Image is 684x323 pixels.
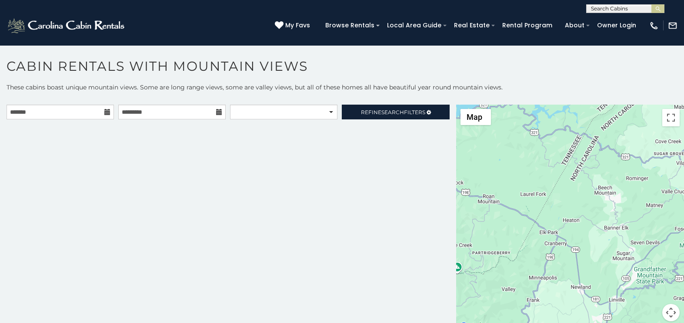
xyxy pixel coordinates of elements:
[361,109,425,115] span: Refine Filters
[342,105,449,119] a: RefineSearchFilters
[498,19,557,32] a: Rental Program
[275,21,312,30] a: My Favs
[321,19,379,32] a: Browse Rentals
[649,21,659,30] img: phone-regular-white.png
[285,21,310,30] span: My Favs
[460,109,491,125] button: Change map style
[7,17,127,34] img: White-1-2.png
[561,19,589,32] a: About
[593,19,641,32] a: Owner Login
[467,112,482,122] span: Map
[668,21,677,30] img: mail-regular-white.png
[383,19,446,32] a: Local Area Guide
[450,19,494,32] a: Real Estate
[662,304,680,321] button: Map camera controls
[381,109,404,115] span: Search
[662,109,680,126] button: Toggle fullscreen view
